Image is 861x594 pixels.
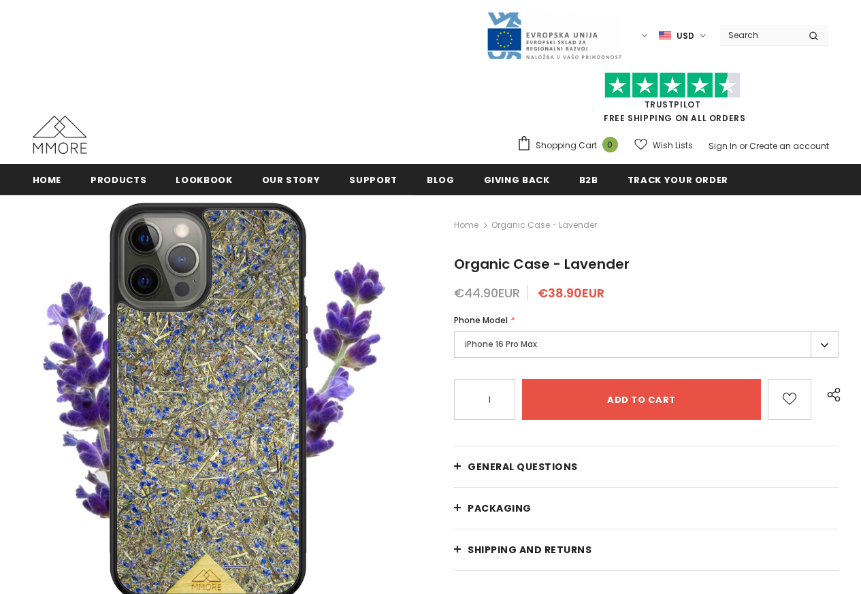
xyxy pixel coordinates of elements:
[468,460,578,474] span: General Questions
[634,133,693,157] a: Wish Lists
[468,543,591,557] span: Shipping and returns
[33,116,87,154] img: MMORE Cases
[33,174,62,186] span: Home
[709,140,737,152] a: Sign In
[454,284,520,301] span: €44.90EUR
[628,174,728,186] span: Track your order
[262,164,321,195] a: Our Story
[677,29,694,43] span: USD
[628,164,728,195] a: Track your order
[176,174,232,186] span: Lookbook
[653,139,693,152] span: Wish Lists
[517,135,625,156] a: Shopping Cart 0
[484,174,550,186] span: Giving back
[522,379,761,420] input: Add to cart
[517,78,829,124] span: FREE SHIPPING ON ALL ORDERS
[427,164,455,195] a: Blog
[454,254,630,274] span: Organic Case - Lavender
[659,30,671,42] img: USD
[91,174,146,186] span: Products
[486,29,622,41] a: Javni Razpis
[427,174,455,186] span: Blog
[454,446,839,487] a: General Questions
[468,501,532,515] span: PACKAGING
[454,217,478,233] a: Home
[739,140,747,152] span: or
[536,139,597,152] span: Shopping Cart
[645,99,701,110] a: Trustpilot
[749,140,829,152] a: Create an account
[579,174,598,186] span: B2B
[454,488,839,529] a: PACKAGING
[720,25,798,45] input: Search Site
[349,164,397,195] a: support
[579,164,598,195] a: B2B
[604,72,741,99] img: Trust Pilot Stars
[538,284,604,301] span: €38.90EUR
[176,164,232,195] a: Lookbook
[486,11,622,61] img: Javni Razpis
[349,174,397,186] span: support
[262,174,321,186] span: Our Story
[491,217,597,233] span: Organic Case - Lavender
[91,164,146,195] a: Products
[454,314,508,326] span: Phone Model
[454,529,839,570] a: Shipping and returns
[33,164,62,195] a: Home
[484,164,550,195] a: Giving back
[454,331,839,358] label: iPhone 16 Pro Max
[602,137,618,152] span: 0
